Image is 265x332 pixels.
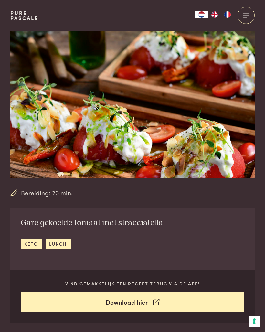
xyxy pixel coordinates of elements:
[208,11,221,18] a: EN
[21,292,245,312] a: Download hier
[21,218,163,228] h2: Gare gekoelde tomaat met stracciatella
[208,11,234,18] ul: Language list
[46,239,71,249] a: lunch
[195,11,208,18] div: Language
[21,239,42,249] a: keto
[21,188,73,198] span: Bereiding: 20 min.
[195,11,208,18] a: NL
[249,316,260,327] button: Uw voorkeuren voor toestemming voor trackingtechnologieën
[21,280,245,287] p: Vind gemakkelijk een recept terug via de app!
[221,11,234,18] a: FR
[195,11,234,18] aside: Language selected: Nederlands
[10,10,38,21] a: PurePascale
[10,31,255,178] img: Gare gekoelde tomaat met stracciatella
